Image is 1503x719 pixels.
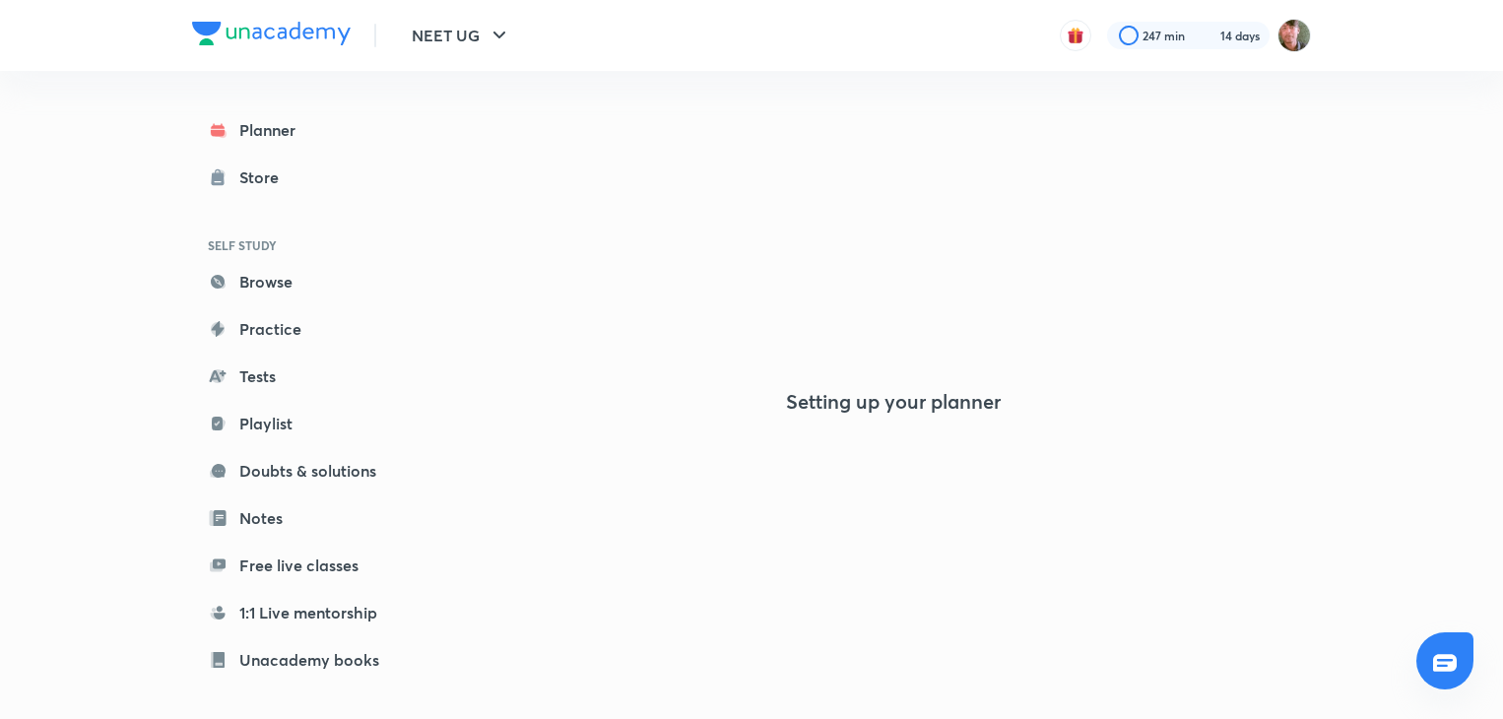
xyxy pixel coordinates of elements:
[192,546,421,585] a: Free live classes
[192,404,421,443] a: Playlist
[192,357,421,396] a: Tests
[192,22,351,50] a: Company Logo
[1197,26,1216,45] img: streak
[192,229,421,262] h6: SELF STUDY
[1060,20,1091,51] button: avatar
[1277,19,1311,52] img: Ravii
[192,593,421,632] a: 1:1 Live mentorship
[786,390,1001,414] h4: Setting up your planner
[1067,27,1084,44] img: avatar
[192,451,421,490] a: Doubts & solutions
[192,110,421,150] a: Planner
[192,309,421,349] a: Practice
[192,640,421,680] a: Unacademy books
[239,165,291,189] div: Store
[192,158,421,197] a: Store
[400,16,523,55] button: NEET UG
[192,498,421,538] a: Notes
[192,262,421,301] a: Browse
[192,22,351,45] img: Company Logo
